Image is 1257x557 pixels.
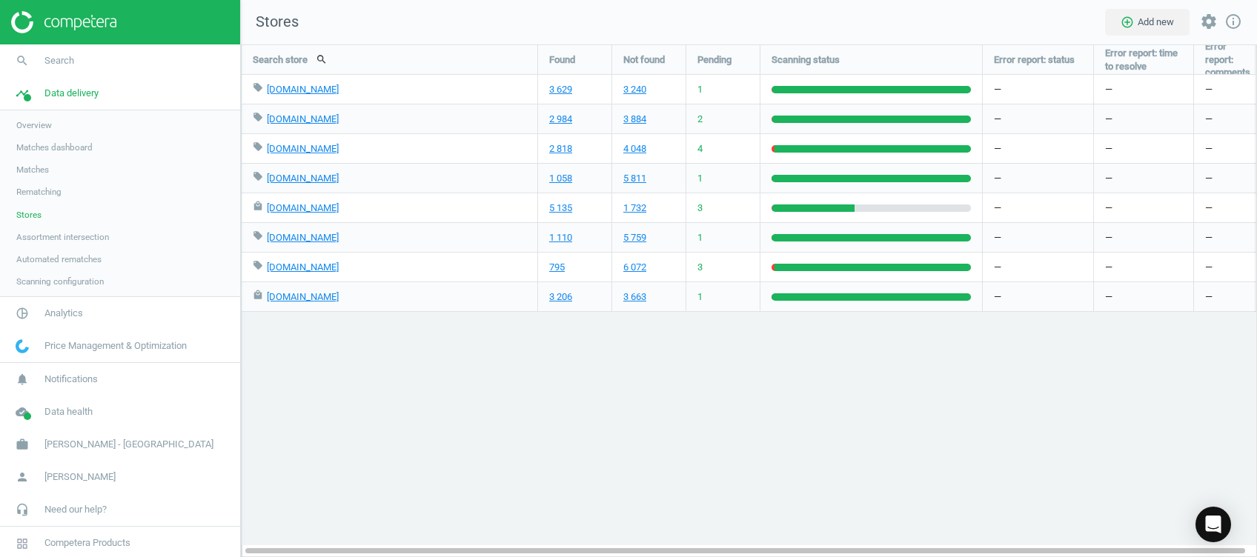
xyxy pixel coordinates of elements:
i: search [8,47,36,75]
span: Scanning status [772,53,840,67]
span: Overview [16,119,52,131]
a: 3 629 [549,83,572,96]
span: Found [549,53,575,67]
a: 3 884 [623,113,646,126]
i: local_offer [253,230,263,241]
span: Analytics [44,307,83,320]
span: Data health [44,405,93,418]
a: 3 240 [623,83,646,96]
div: — [983,253,1093,281]
span: Stores [16,209,42,221]
img: wGWNvw8QSZomAAAAABJRU5ErkJggg== [16,339,29,353]
a: 3 663 [623,290,646,304]
i: pie_chart_outlined [8,299,36,327]
a: [DOMAIN_NAME] [267,143,339,154]
a: 1 110 [549,231,572,244]
div: — [983,193,1093,222]
span: — [1105,231,1112,244]
span: Matches dashboard [16,141,93,153]
a: [DOMAIN_NAME] [267,291,339,302]
a: [DOMAIN_NAME] [267,84,339,95]
a: 5 135 [549,201,572,215]
button: settings [1193,6,1224,38]
span: Assortment intersection [16,231,109,243]
span: — [1105,290,1112,304]
i: local_offer [253,141,263,152]
a: 4 048 [623,142,646,156]
span: 3 [697,201,703,215]
span: Automated rematches [16,253,102,265]
span: Competera Products [44,536,130,550]
a: 1 058 [549,172,572,185]
span: 3 [697,261,703,274]
span: Rematching [16,186,62,198]
a: 795 [549,261,565,274]
span: Need our help? [44,503,107,516]
span: Scanning configuration [16,276,104,287]
span: — [1105,113,1112,126]
span: [PERSON_NAME] - [GEOGRAPHIC_DATA] [44,438,213,451]
span: Matches [16,164,49,176]
a: [DOMAIN_NAME] [267,232,339,243]
a: info_outline [1224,13,1242,32]
a: 5 759 [623,231,646,244]
i: work [8,430,36,458]
span: 1 [697,290,703,304]
span: Pending [697,53,732,67]
i: local_offer [253,82,263,93]
a: 2 818 [549,142,572,156]
a: [DOMAIN_NAME] [267,202,339,213]
span: — [1105,261,1112,274]
span: 1 [697,231,703,244]
span: — [1105,142,1112,156]
i: cloud_done [8,398,36,426]
i: add_circle_outline [1121,16,1134,29]
a: 1 732 [623,201,646,215]
a: 5 811 [623,172,646,185]
div: — [983,282,1093,311]
i: headset_mic [8,496,36,524]
span: Data delivery [44,87,99,100]
a: 6 072 [623,261,646,274]
i: info_outline [1224,13,1242,30]
div: — [983,75,1093,104]
span: Error report: status [994,53,1075,67]
i: local_offer [253,260,263,270]
span: Error report: comments [1205,40,1256,80]
span: Price Management & Optimization [44,339,187,353]
i: local_offer [253,112,263,122]
span: — [1105,201,1112,215]
a: 2 984 [549,113,572,126]
span: Stores [241,12,299,33]
i: notifications [8,365,36,393]
div: — [983,223,1093,252]
i: settings [1200,13,1218,30]
a: 3 206 [549,290,572,304]
a: [DOMAIN_NAME] [267,173,339,184]
span: Not found [623,53,665,67]
span: 4 [697,142,703,156]
span: 1 [697,172,703,185]
a: [DOMAIN_NAME] [267,113,339,124]
button: add_circle_outlineAdd new [1105,9,1190,36]
div: — [983,164,1093,193]
div: — [983,104,1093,133]
span: Search [44,54,74,67]
a: [DOMAIN_NAME] [267,261,339,273]
button: search [308,47,336,72]
i: person [8,463,36,491]
i: local_mall [253,290,263,300]
span: 1 [697,83,703,96]
span: 2 [697,113,703,126]
i: local_mall [253,201,263,211]
span: Error report: time to resolve [1105,47,1182,73]
span: — [1105,172,1112,185]
div: Search store [242,45,537,74]
div: — [983,134,1093,163]
span: Notifications [44,373,98,386]
span: [PERSON_NAME] [44,470,116,484]
span: — [1105,83,1112,96]
img: ajHJNr6hYgQAAAAASUVORK5CYII= [11,11,116,33]
i: local_offer [253,171,263,181]
div: Open Intercom Messenger [1195,507,1231,542]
